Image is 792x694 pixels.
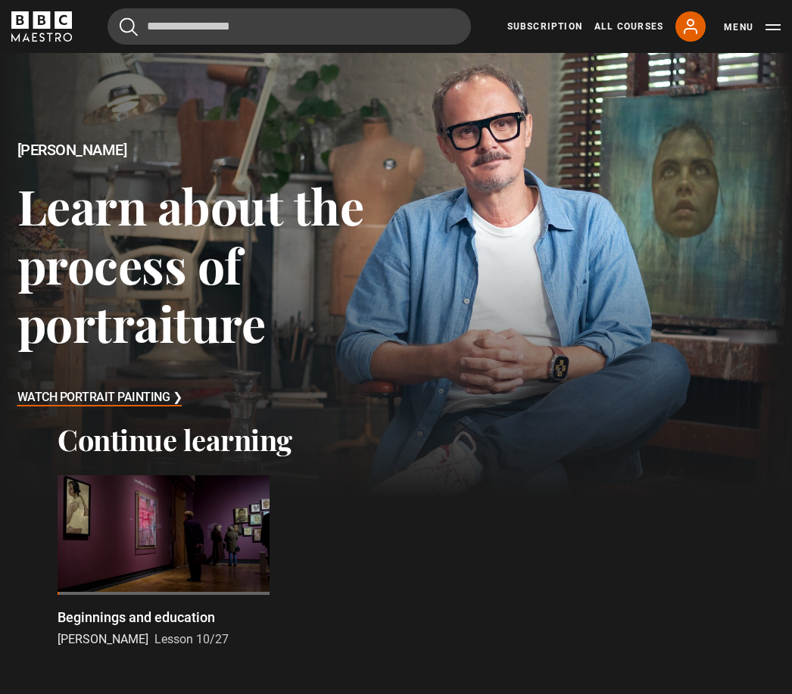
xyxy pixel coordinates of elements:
p: Beginnings and education [58,607,215,627]
button: Toggle navigation [724,20,781,35]
h3: Watch Portrait Painting ❯ [17,387,182,409]
h3: Learn about the process of portraiture [17,176,397,352]
input: Search [108,8,471,45]
a: Subscription [507,20,582,33]
button: Submit the search query [120,17,138,36]
span: [PERSON_NAME] [58,632,148,646]
a: All Courses [594,20,663,33]
h2: Continue learning [58,422,734,457]
h2: [PERSON_NAME] [17,142,397,159]
svg: BBC Maestro [11,11,72,42]
span: Lesson 10/27 [154,632,229,646]
a: Beginnings and education [PERSON_NAME] Lesson 10/27 [58,475,270,649]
